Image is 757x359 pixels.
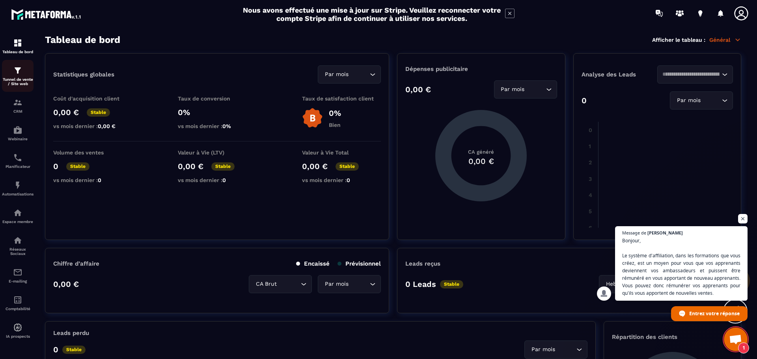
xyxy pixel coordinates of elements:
img: email [13,268,22,277]
p: Stable [211,162,235,171]
div: Search for option [599,275,666,293]
p: CRM [2,109,34,113]
span: Par mois [530,345,557,354]
a: formationformationCRM [2,92,34,119]
p: Réseaux Sociaux [2,247,34,256]
a: accountantaccountantComptabilité [2,289,34,317]
p: Valeur à Vie (LTV) [178,149,257,156]
img: b-badge-o.b3b20ee6.svg [302,108,323,128]
span: Par mois [675,96,702,105]
input: Search for option [350,70,368,79]
span: 0 [98,177,101,183]
p: Afficher le tableau : [652,37,705,43]
img: formation [13,98,22,107]
p: 0 [582,96,587,105]
input: Search for option [526,85,544,94]
input: Search for option [278,280,299,288]
span: 0 [222,177,226,183]
span: Bonjour, Le système d'affiliation, dans les formations que vous créez, est un moyen pour vous que... [622,237,740,297]
p: Volume des ventes [53,149,132,156]
p: 0,00 € [302,162,328,171]
p: Leads reçus [405,260,440,267]
span: Par mois [323,280,350,288]
p: Stable [440,280,463,288]
span: [PERSON_NAME] [647,231,683,235]
tspan: 2 [588,159,591,166]
p: 0 Leads [405,279,436,289]
h2: Nous avons effectué une mise à jour sur Stripe. Veuillez reconnecter votre compte Stripe afin de ... [242,6,501,22]
p: Planificateur [2,164,34,169]
p: Analyse des Leads [582,71,657,78]
img: scheduler [13,153,22,162]
a: formationformationTableau de bord [2,32,34,60]
span: 0,00 € [98,123,116,129]
p: Général [709,36,741,43]
img: social-network [13,236,22,245]
a: social-networksocial-networkRéseaux Sociaux [2,230,34,262]
p: Taux de conversion [178,95,257,102]
div: Search for option [657,65,733,84]
p: vs mois dernier : [302,177,381,183]
div: Search for option [524,340,587,359]
p: Webinaire [2,137,34,141]
p: 0,00 € [178,162,203,171]
p: Stable [336,162,359,171]
div: Search for option [318,65,381,84]
p: vs mois dernier : [53,123,132,129]
img: automations [13,208,22,218]
p: Taux de satisfaction client [302,95,381,102]
p: Stable [62,346,86,354]
span: Hebdomadaire [604,280,647,288]
img: logo [11,7,82,21]
p: Valeur à Vie Total [302,149,381,156]
p: 0,00 € [53,108,79,117]
tspan: 6 [588,225,592,231]
p: Tunnel de vente / Site web [2,77,34,86]
span: Message de [622,231,646,235]
input: Search for option [350,280,368,288]
a: emailemailE-mailing [2,262,34,289]
img: automations [13,323,22,332]
p: Prévisionnel [337,260,381,267]
div: Search for option [670,91,733,110]
p: E-mailing [2,279,34,283]
div: Search for option [494,80,557,99]
input: Search for option [702,96,720,105]
p: Statistiques globales [53,71,114,78]
img: accountant [13,295,22,305]
p: vs mois dernier : [178,123,257,129]
p: 0,00 € [405,85,431,94]
span: 0 [347,177,350,183]
a: schedulerschedulerPlanificateur [2,147,34,175]
tspan: 4 [588,192,592,198]
p: 0,00 € [53,279,79,289]
p: 0 [53,162,58,171]
p: 0% [329,108,341,118]
input: Search for option [662,70,720,79]
p: Comptabilité [2,307,34,311]
span: 1 [738,342,749,353]
span: Par mois [323,70,350,79]
tspan: 0 [588,127,592,133]
p: Coût d'acquisition client [53,95,132,102]
input: Search for option [557,345,574,354]
p: Bien [329,122,341,128]
a: automationsautomationsWebinaire [2,119,34,147]
p: Espace membre [2,219,34,224]
p: vs mois dernier : [53,177,132,183]
tspan: 5 [588,208,591,214]
tspan: 3 [588,176,591,182]
p: Stable [87,108,110,117]
a: automationsautomationsAutomatisations [2,175,34,202]
a: formationformationTunnel de vente / Site web [2,60,34,92]
a: Ouvrir le chat [724,327,748,351]
p: Encaissé [296,260,330,267]
p: Chiffre d’affaire [53,260,99,267]
img: automations [13,125,22,135]
p: Répartition des clients [612,333,733,340]
p: Automatisations [2,192,34,196]
img: formation [13,38,22,48]
p: IA prospects [2,334,34,339]
span: CA Brut [254,280,278,288]
h3: Tableau de bord [45,34,120,45]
